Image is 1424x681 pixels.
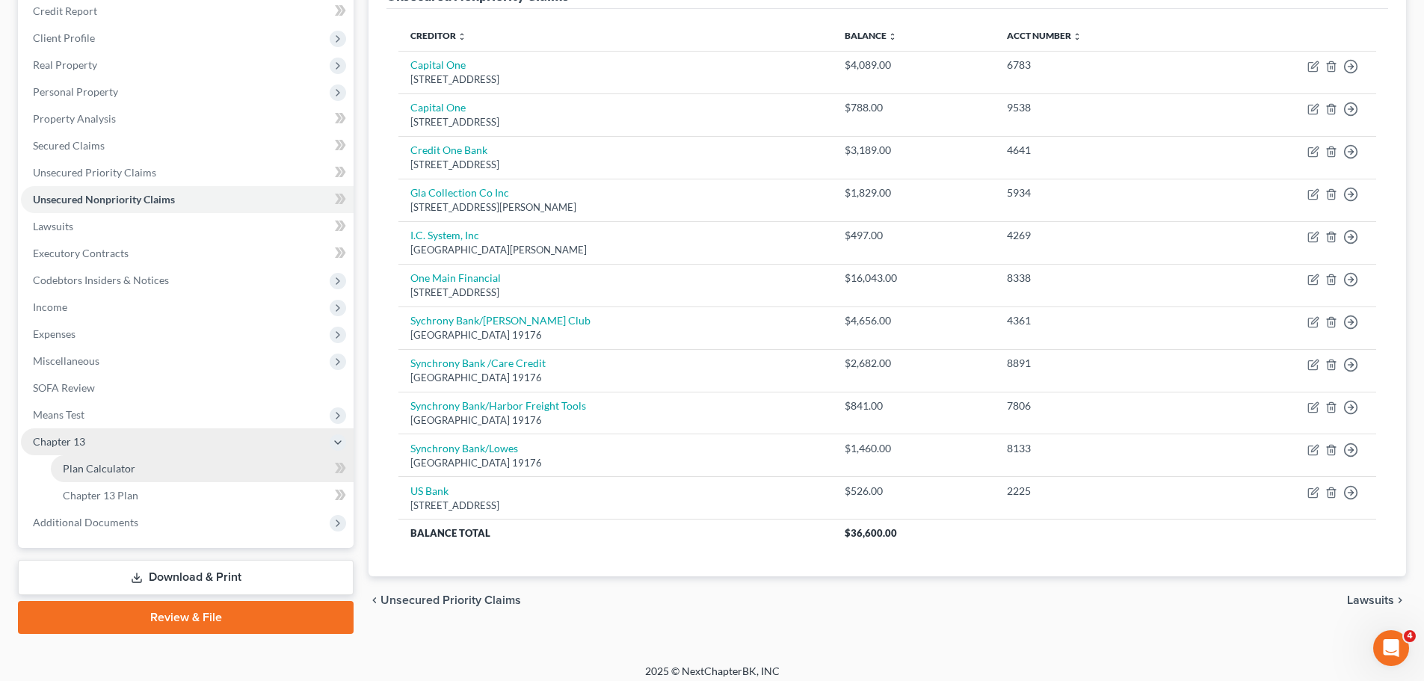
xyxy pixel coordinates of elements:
i: unfold_more [1073,32,1082,41]
span: Income [33,301,67,313]
div: [STREET_ADDRESS] [410,115,821,129]
div: $526.00 [845,484,983,499]
div: 4269 [1007,228,1193,243]
a: Secured Claims [21,132,354,159]
a: SOFA Review [21,375,354,401]
div: $16,043.00 [845,271,983,286]
span: Credit Report [33,4,97,17]
a: Property Analysis [21,105,354,132]
button: chevron_left Unsecured Priority Claims [369,594,521,606]
div: 4641 [1007,143,1193,158]
a: Creditor unfold_more [410,30,466,41]
a: Synchrony Bank /Care Credit [410,357,546,369]
div: $4,089.00 [845,58,983,73]
th: Balance Total [398,520,833,546]
div: 4361 [1007,313,1193,328]
a: Synchrony Bank/Harbor Freight Tools [410,399,586,412]
div: [STREET_ADDRESS] [410,499,821,513]
span: Plan Calculator [63,462,135,475]
iframe: Intercom live chat [1373,630,1409,666]
div: $841.00 [845,398,983,413]
span: Additional Documents [33,516,138,529]
div: 2225 [1007,484,1193,499]
a: Synchrony Bank/Lowes [410,442,518,454]
div: 8133 [1007,441,1193,456]
div: 5934 [1007,185,1193,200]
div: 7806 [1007,398,1193,413]
a: One Main Financial [410,271,501,284]
div: [STREET_ADDRESS] [410,73,821,87]
span: Unsecured Priority Claims [33,166,156,179]
a: Executory Contracts [21,240,354,267]
div: 6783 [1007,58,1193,73]
a: Credit One Bank [410,144,487,156]
div: $4,656.00 [845,313,983,328]
a: Capital One [410,101,466,114]
div: $2,682.00 [845,356,983,371]
a: Review & File [18,601,354,634]
a: Chapter 13 Plan [51,482,354,509]
span: Chapter 13 [33,435,85,448]
span: Expenses [33,327,75,340]
span: Unsecured Priority Claims [380,594,521,606]
i: chevron_left [369,594,380,606]
a: Unsecured Priority Claims [21,159,354,186]
span: SOFA Review [33,381,95,394]
div: [STREET_ADDRESS] [410,286,821,300]
div: 8338 [1007,271,1193,286]
a: Acct Number unfold_more [1007,30,1082,41]
div: 9538 [1007,100,1193,115]
button: Lawsuits chevron_right [1347,594,1406,606]
a: US Bank [410,484,449,497]
a: Plan Calculator [51,455,354,482]
div: [GEOGRAPHIC_DATA] 19176 [410,456,821,470]
span: Lawsuits [1347,594,1394,606]
a: Download & Print [18,560,354,595]
div: [STREET_ADDRESS][PERSON_NAME] [410,200,821,215]
span: Unsecured Nonpriority Claims [33,193,175,206]
div: [GEOGRAPHIC_DATA] 19176 [410,413,821,428]
span: Chapter 13 Plan [63,489,138,502]
span: Property Analysis [33,112,116,125]
a: Lawsuits [21,213,354,240]
a: Capital One [410,58,466,71]
span: Personal Property [33,85,118,98]
span: 4 [1404,630,1416,642]
span: Client Profile [33,31,95,44]
i: chevron_right [1394,594,1406,606]
span: Miscellaneous [33,354,99,367]
div: [GEOGRAPHIC_DATA] 19176 [410,328,821,342]
a: Sychrony Bank/[PERSON_NAME] Club [410,314,591,327]
div: 8891 [1007,356,1193,371]
a: Balance unfold_more [845,30,897,41]
div: [STREET_ADDRESS] [410,158,821,172]
div: $1,829.00 [845,185,983,200]
div: [GEOGRAPHIC_DATA] 19176 [410,371,821,385]
span: $36,600.00 [845,527,897,539]
span: Real Property [33,58,97,71]
a: Gla Collection Co Inc [410,186,509,199]
span: Means Test [33,408,84,421]
div: $3,189.00 [845,143,983,158]
div: $788.00 [845,100,983,115]
div: $1,460.00 [845,441,983,456]
i: unfold_more [457,32,466,41]
div: $497.00 [845,228,983,243]
a: I.C. System, Inc [410,229,479,241]
i: unfold_more [888,32,897,41]
span: Codebtors Insiders & Notices [33,274,169,286]
span: Secured Claims [33,139,105,152]
span: Executory Contracts [33,247,129,259]
span: Lawsuits [33,220,73,232]
div: [GEOGRAPHIC_DATA][PERSON_NAME] [410,243,821,257]
a: Unsecured Nonpriority Claims [21,186,354,213]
